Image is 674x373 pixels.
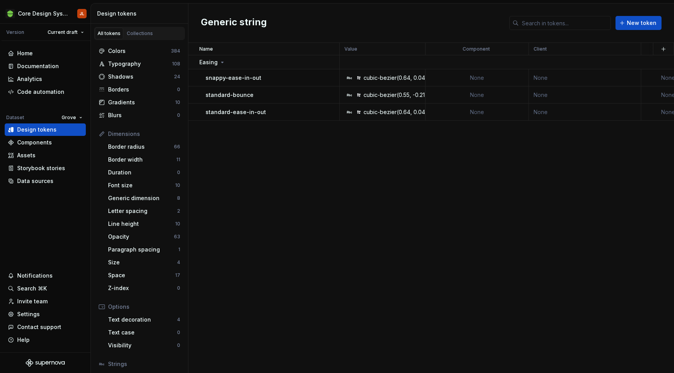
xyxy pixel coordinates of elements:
p: Name [199,46,213,52]
a: Typography108 [96,58,183,70]
a: Components [5,136,86,149]
div: Design tokens [97,10,185,18]
div: Help [17,336,30,344]
a: Opacity63 [105,230,183,243]
a: Font size10 [105,179,183,192]
span: New token [627,19,656,27]
input: Search in tokens... [519,16,611,30]
div: Font size [108,181,175,189]
button: New token [615,16,662,30]
div: Z-index [108,284,177,292]
div: Borders [108,86,177,93]
div: Colors [108,47,171,55]
div: Duration [108,169,177,176]
div: Core Design System [18,10,68,18]
button: Contact support [5,321,86,333]
a: Code automation [5,86,86,98]
div: Dataset [6,114,24,121]
div: 1 [178,246,180,253]
div: Strings [108,360,180,368]
p: Component [463,46,490,52]
button: Grove [58,112,86,123]
div: 4 [177,317,180,323]
svg: Supernova Logo [26,359,65,367]
div: 2 [177,208,180,214]
td: None [426,86,529,104]
div: Code automation [17,88,64,96]
div: Letter spacing [108,207,177,215]
div: 384 [171,48,180,54]
a: Analytics [5,73,86,85]
div: Design tokens [17,126,57,134]
div: Components [17,139,52,146]
a: Border width11 [105,153,183,166]
div: cubic-bezier(0.55, -0.21, 0.14, 1.24) [364,91,453,99]
div: Size [108,259,177,266]
a: Visibility0 [105,339,183,352]
a: Border radius66 [105,141,183,153]
div: All tokens [98,30,121,37]
div: Blurs [108,111,177,119]
div: Options [108,303,180,311]
div: Border width [108,156,176,164]
div: Border radius [108,143,174,151]
a: Z-index0 [105,282,183,294]
div: 0 [177,112,180,118]
div: Data sources [17,177,53,185]
span: Current draft [48,29,78,35]
div: 0 [177,285,180,291]
a: Line height10 [105,218,183,230]
div: Space [108,271,175,279]
div: Version [6,29,24,35]
a: Blurs0 [96,109,183,121]
a: Shadows24 [96,70,183,83]
a: Colors384 [96,45,183,57]
div: cubic-bezier(0.64, 0.04, 0, 1) [364,74,439,82]
h2: Generic string [201,16,267,30]
a: Data sources [5,175,86,187]
div: Assets [17,151,35,159]
div: 11 [176,157,180,163]
div: 10 [175,221,180,227]
img: 236da360-d76e-47e8-bd69-d9ae43f958f1.png [5,9,15,18]
a: Letter spacing2 [105,205,183,217]
a: Documentation [5,60,86,72]
button: Current draft [44,27,87,38]
button: Search ⌘K [5,282,86,295]
a: Space17 [105,269,183,282]
td: None [529,86,641,104]
div: 8 [177,195,180,201]
div: JL [80,11,84,17]
td: None [426,69,529,86]
a: Paragraph spacing1 [105,243,183,256]
a: Borders0 [96,83,183,96]
p: standard-ease-in-out [206,108,266,116]
div: Invite team [17,297,48,305]
button: Notifications [5,269,86,282]
div: 17 [175,272,180,278]
div: Search ⌘K [17,285,47,292]
div: Home [17,49,33,57]
span: Grove [62,114,76,121]
p: Client [534,46,547,52]
div: 0 [177,169,180,176]
a: Size4 [105,256,183,269]
div: Shadows [108,73,174,81]
div: Gradients [108,99,175,106]
td: None [529,104,641,121]
a: Assets [5,149,86,162]
div: Contact support [17,323,61,331]
div: 10 [175,99,180,106]
a: Gradients10 [96,96,183,109]
div: 4 [177,259,180,266]
div: Collections [127,30,153,37]
div: Text case [108,329,177,336]
div: Visibility [108,341,177,349]
div: 0 [177,86,180,93]
div: Notifications [17,272,53,280]
div: Storybook stories [17,164,65,172]
div: cubic-bezier(0.64, 0.04, 0.35, 1) [364,108,447,116]
a: Home [5,47,86,60]
div: Line height [108,220,175,228]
